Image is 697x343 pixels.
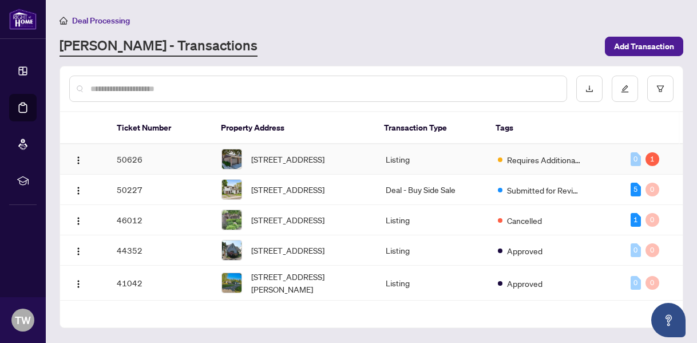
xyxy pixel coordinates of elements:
button: download [576,76,603,102]
div: 1 [631,213,641,227]
img: thumbnail-img [222,210,241,230]
td: 44352 [108,235,212,266]
div: 0 [631,243,641,257]
span: Requires Additional Docs [507,153,581,166]
span: filter [656,85,664,93]
span: home [60,17,68,25]
span: [STREET_ADDRESS] [251,153,324,165]
td: Listing [377,144,489,175]
div: 0 [631,276,641,290]
td: 41042 [108,266,212,301]
span: Cancelled [507,214,542,227]
button: Open asap [651,303,686,337]
span: download [585,85,593,93]
div: 0 [645,183,659,196]
span: [STREET_ADDRESS] [251,183,324,196]
th: Transaction Type [375,112,486,144]
img: Logo [74,156,83,165]
span: [STREET_ADDRESS] [251,214,324,226]
span: Approved [507,245,542,257]
div: 5 [631,183,641,196]
span: [STREET_ADDRESS] [251,244,324,257]
img: logo [9,9,37,30]
img: Logo [74,186,83,195]
div: 0 [645,213,659,227]
a: [PERSON_NAME] - Transactions [60,36,258,57]
td: 46012 [108,205,212,235]
span: [STREET_ADDRESS][PERSON_NAME] [251,270,367,295]
th: Tags [486,112,619,144]
div: 0 [645,276,659,290]
img: thumbnail-img [222,149,241,169]
button: Add Transaction [605,37,683,56]
button: Logo [69,241,88,259]
div: 1 [645,152,659,166]
span: Add Transaction [614,37,674,56]
td: 50626 [108,144,212,175]
button: filter [647,76,674,102]
th: Ticket Number [108,112,212,144]
button: Logo [69,274,88,292]
img: Logo [74,216,83,226]
td: Deal - Buy Side Sale [377,175,489,205]
td: Listing [377,266,489,301]
span: Deal Processing [72,15,130,26]
span: Approved [507,277,542,290]
th: Property Address [212,112,375,144]
td: Listing [377,205,489,235]
img: thumbnail-img [222,273,241,293]
button: Logo [69,211,88,229]
img: thumbnail-img [222,241,241,260]
button: Logo [69,180,88,199]
div: 0 [631,152,641,166]
td: Listing [377,235,489,266]
img: thumbnail-img [222,180,241,199]
span: TW [15,312,31,328]
span: edit [621,85,629,93]
div: 0 [645,243,659,257]
img: Logo [74,247,83,256]
img: Logo [74,279,83,289]
button: Logo [69,150,88,168]
button: edit [612,76,638,102]
span: Submitted for Review [507,184,581,196]
td: 50227 [108,175,212,205]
